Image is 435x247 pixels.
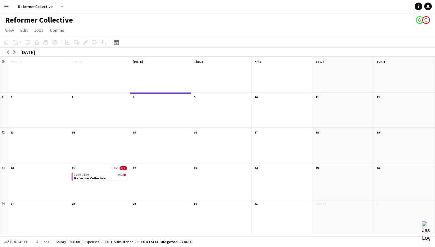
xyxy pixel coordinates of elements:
[18,26,30,34] a: Edit
[254,130,258,134] span: 17
[10,95,12,99] span: 6
[133,95,134,99] span: 8
[31,26,46,34] a: Jobs
[47,26,67,34] a: Comms
[72,95,73,99] span: 7
[3,26,17,34] a: View
[10,130,14,134] span: 13
[133,130,136,134] span: 15
[194,59,203,64] span: Thu, 2
[376,95,380,99] span: 12
[72,202,75,206] span: 28
[10,59,22,64] span: Mon, 29
[148,239,192,244] span: Total Budgeted £228.00
[123,174,126,176] span: 0/2
[13,0,58,13] button: Reformer Collective
[72,130,75,134] span: 14
[0,93,8,128] div: 41
[5,27,14,33] span: View
[35,239,50,244] span: All jobs
[194,202,197,206] span: 30
[120,166,127,170] span: 0/2
[376,166,380,170] span: 26
[3,238,30,245] button: Budgeted
[194,130,197,134] span: 16
[10,202,14,206] span: 27
[133,166,136,170] span: 22
[133,59,143,64] span: [DATE]
[0,128,8,163] div: 42
[20,49,35,55] div: [DATE]
[56,239,192,244] div: Salary £208.00 + Expenses £0.00 + Subsistence £20.00 =
[315,95,319,99] span: 11
[10,166,14,170] span: 20
[194,166,197,170] span: 23
[72,166,75,170] span: 21
[34,27,44,33] span: Jobs
[5,15,73,25] h1: Reformer Collective
[74,176,106,180] span: Reformer Collective
[254,202,258,206] span: 31
[74,173,89,176] span: 07:30-11:30
[0,199,8,235] div: 44
[254,166,258,170] span: 24
[416,16,424,24] app-user-avatar: Fergus Harrington
[254,95,258,99] span: 10
[422,16,430,24] app-user-avatar: Ellie Allen
[315,202,326,206] span: [DATE]
[111,166,118,170] span: 1 Job
[50,27,64,33] span: Comms
[20,27,28,33] span: Edit
[118,173,123,176] span: 0/2
[254,59,262,64] span: Fri, 3
[376,59,385,64] span: Sun, 5
[72,59,82,64] span: Tue, 30
[0,57,8,93] div: 40
[376,130,380,134] span: 19
[315,166,319,170] span: 25
[133,202,136,206] span: 29
[194,95,195,99] span: 9
[315,130,319,134] span: 18
[315,59,324,64] span: Sat, 4
[10,240,29,244] span: Budgeted
[0,163,8,199] div: 43
[376,202,378,206] span: 2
